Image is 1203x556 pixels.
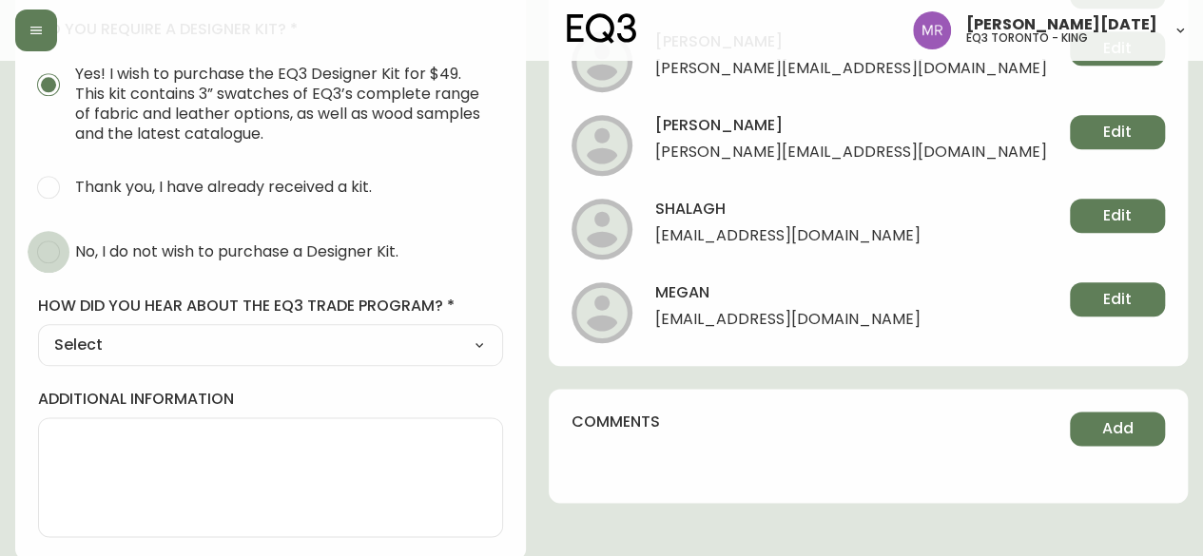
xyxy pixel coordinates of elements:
[966,32,1088,44] h5: eq3 toronto - king
[655,60,1047,85] span: [PERSON_NAME][EMAIL_ADDRESS][DOMAIN_NAME]
[1070,199,1165,233] button: Edit
[655,227,921,252] span: [EMAIL_ADDRESS][DOMAIN_NAME]
[1070,282,1165,316] button: Edit
[38,296,503,316] label: how did you hear about the eq3 trade program?
[572,412,660,432] h4: comments
[966,17,1157,32] span: [PERSON_NAME][DATE]
[655,282,921,311] h4: megan
[1070,412,1165,446] button: Add
[655,144,1047,168] span: [PERSON_NAME][EMAIL_ADDRESS][DOMAIN_NAME]
[1103,205,1132,226] span: Edit
[655,199,921,227] h4: shalagh
[655,115,1047,144] h4: [PERSON_NAME]
[1070,115,1165,149] button: Edit
[1103,289,1132,310] span: Edit
[1103,122,1132,143] span: Edit
[38,389,503,410] label: additional information
[75,177,372,197] span: Thank you, I have already received a kit.
[567,13,637,44] img: logo
[75,64,488,144] span: Yes! I wish to purchase the EQ3 Designer Kit for $49. This kit contains 3” swatches of EQ3’s comp...
[655,311,921,336] span: [EMAIL_ADDRESS][DOMAIN_NAME]
[913,11,951,49] img: 433a7fc21d7050a523c0a08e44de74d9
[1102,418,1134,439] span: Add
[75,241,398,261] span: No, I do not wish to purchase a Designer Kit.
